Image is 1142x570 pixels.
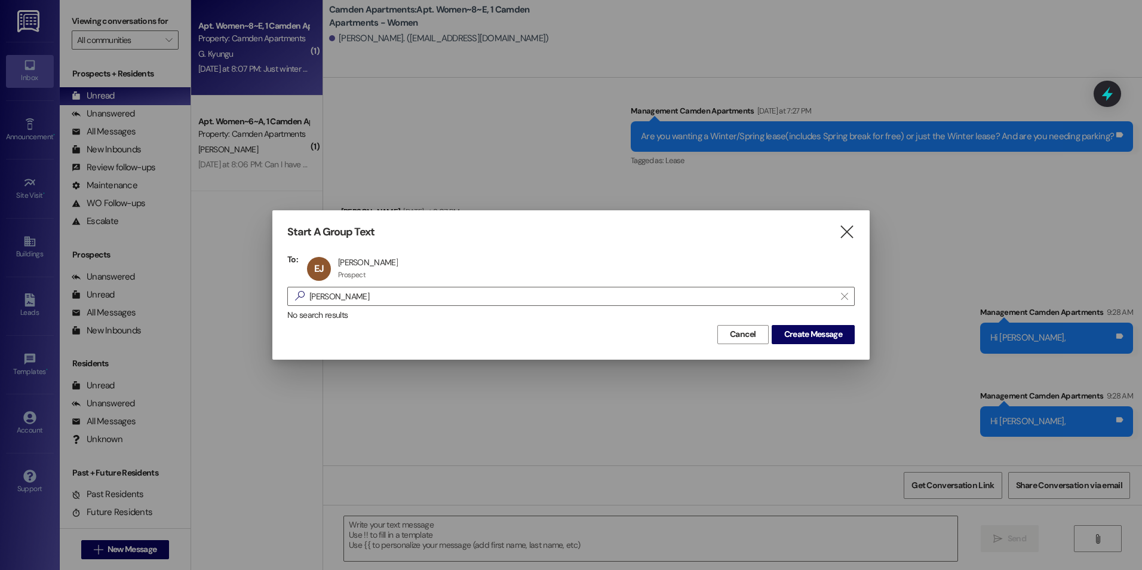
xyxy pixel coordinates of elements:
i:  [841,292,848,301]
input: Search for any contact or apartment [309,288,835,305]
button: Clear text [835,287,854,305]
i:  [839,226,855,238]
div: Prospect [338,270,366,280]
button: Cancel [717,325,769,344]
button: Create Message [772,325,855,344]
h3: To: [287,254,298,265]
span: Cancel [730,328,756,341]
i:  [290,290,309,302]
div: [PERSON_NAME] [338,257,398,268]
div: No search results [287,309,855,321]
span: EJ [314,262,324,275]
span: Create Message [784,328,842,341]
h3: Start A Group Text [287,225,374,239]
